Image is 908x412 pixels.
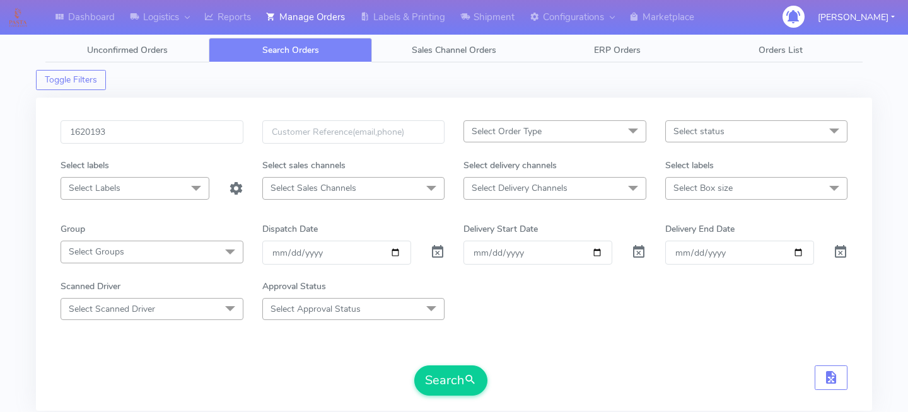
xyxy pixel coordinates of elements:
button: [PERSON_NAME] [808,4,904,30]
ul: Tabs [45,38,863,62]
span: Select Delivery Channels [472,182,567,194]
input: Order Id [61,120,243,144]
span: Sales Channel Orders [412,44,496,56]
span: Select Order Type [472,125,542,137]
label: Scanned Driver [61,280,120,293]
span: Select Groups [69,246,124,258]
label: Select delivery channels [463,159,557,172]
label: Dispatch Date [262,222,318,236]
span: Select Approval Status [271,303,361,315]
label: Select labels [61,159,109,172]
span: Search Orders [262,44,319,56]
label: Delivery Start Date [463,222,538,236]
label: Group [61,222,85,236]
span: Select status [673,125,725,137]
span: Select Scanned Driver [69,303,155,315]
button: Search [414,365,487,396]
button: Toggle Filters [36,70,106,90]
span: Select Box size [673,182,733,194]
span: Select Sales Channels [271,182,356,194]
label: Select sales channels [262,159,346,172]
span: Select Labels [69,182,120,194]
label: Select labels [665,159,714,172]
span: Orders List [759,44,803,56]
label: Approval Status [262,280,326,293]
label: Delivery End Date [665,222,735,236]
input: Customer Reference(email,phone) [262,120,445,144]
span: Unconfirmed Orders [87,44,168,56]
span: ERP Orders [594,44,641,56]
